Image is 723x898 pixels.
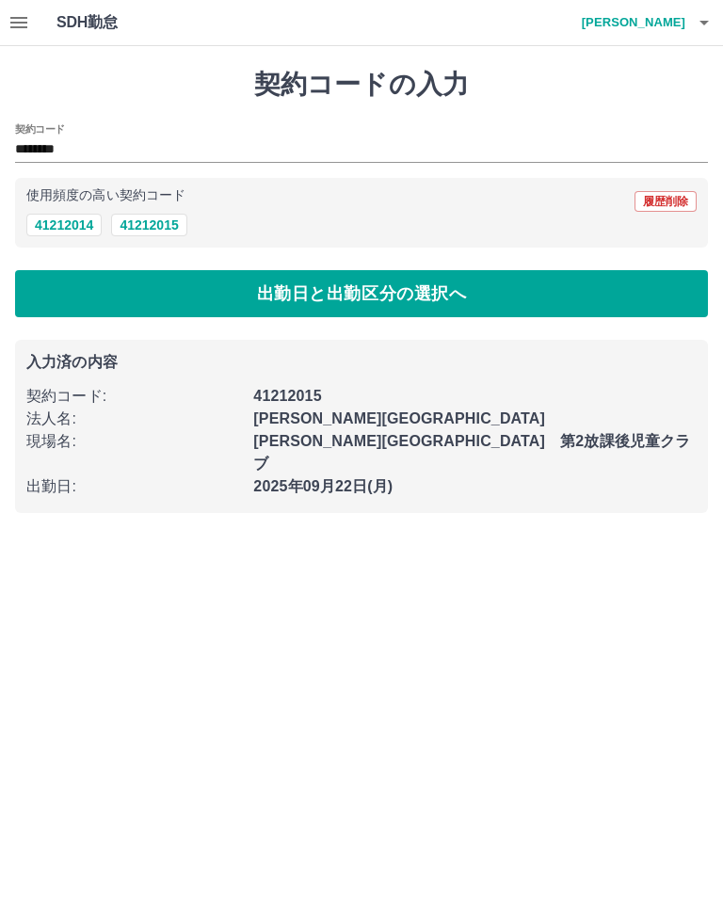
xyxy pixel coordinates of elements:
[253,433,690,472] b: [PERSON_NAME][GEOGRAPHIC_DATA] 第2放課後児童クラブ
[253,410,545,426] b: [PERSON_NAME][GEOGRAPHIC_DATA]
[15,270,708,317] button: 出勤日と出勤区分の選択へ
[26,430,242,453] p: 現場名 :
[26,475,242,498] p: 出勤日 :
[26,214,102,236] button: 41212014
[253,388,321,404] b: 41212015
[15,69,708,101] h1: 契約コードの入力
[15,121,65,136] h2: 契約コード
[26,189,185,202] p: 使用頻度の高い契約コード
[26,385,242,408] p: 契約コード :
[111,214,186,236] button: 41212015
[26,408,242,430] p: 法人名 :
[26,355,697,370] p: 入力済の内容
[253,478,393,494] b: 2025年09月22日(月)
[635,191,697,212] button: 履歴削除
